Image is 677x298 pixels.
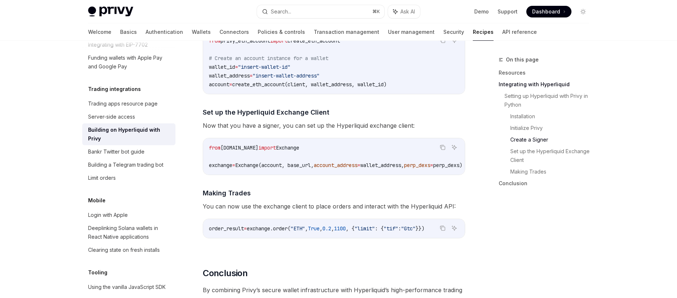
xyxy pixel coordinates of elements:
[577,6,589,17] button: Toggle dark mode
[357,162,360,168] span: =
[474,8,489,15] a: Demo
[88,53,171,71] div: Funding wallets with Apple Pay and Google Pay
[510,122,595,134] a: Initialize Privy
[320,225,322,232] span: ,
[398,225,401,232] span: :
[88,246,160,254] div: Clearing state on fresh installs
[258,23,305,41] a: Policies & controls
[288,37,340,44] span: create_eth_account
[203,267,248,279] span: Conclusion
[209,144,221,151] span: from
[82,51,175,73] a: Funding wallets with Apple Pay and Google Pay
[221,37,270,44] span: privy_eth_account
[400,8,415,15] span: Ask AI
[388,5,420,18] button: Ask AI
[375,225,384,232] span: : {
[82,145,175,158] a: Bankr Twitter bot guide
[235,162,314,168] span: Exchange(account, base_url,
[209,64,235,70] span: wallet_id
[235,64,238,70] span: =
[209,72,250,79] span: wallet_address
[404,162,430,168] span: perp_dexs
[430,162,433,168] span: =
[384,225,398,232] span: "tif"
[82,243,175,257] a: Clearing state on fresh installs
[244,225,247,232] span: =
[88,211,128,219] div: Login with Apple
[88,126,171,143] div: Building on Hyperliquid with Privy
[88,99,158,108] div: Trading apps resource page
[209,55,328,61] span: # Create an account instance for a wallet
[532,8,560,15] span: Dashboard
[209,225,244,232] span: order_result
[238,64,290,70] span: "insert-wallet-id"
[276,144,299,151] span: Exchange
[372,9,380,15] span: ⌘ K
[232,162,235,168] span: =
[82,222,175,243] a: Deeplinking Solana wallets in React Native applications
[526,6,571,17] a: Dashboard
[450,143,459,152] button: Ask AI
[308,225,320,232] span: True
[314,162,357,168] span: account_address
[271,7,291,16] div: Search...
[88,174,116,182] div: Limit orders
[388,23,435,41] a: User management
[209,81,229,88] span: account
[232,81,387,88] span: create_eth_account(client, wallet_address, wallet_id)
[499,67,595,79] a: Resources
[146,23,183,41] a: Authentication
[499,178,595,189] a: Conclusion
[203,201,465,211] span: You can now use the exchange client to place orders and interact with the Hyperliquid API:
[502,23,537,41] a: API reference
[82,123,175,145] a: Building on Hyperliquid with Privy
[510,166,595,178] a: Making Trades
[510,146,595,166] a: Set up the Hyperliquid Exchange Client
[88,268,107,277] h5: Tooling
[82,158,175,171] a: Building a Telegram trading bot
[221,144,258,151] span: [DOMAIN_NAME]
[247,225,290,232] span: exchange.order(
[334,225,346,232] span: 1100
[88,283,166,291] div: Using the vanilla JavaScript SDK
[322,225,331,232] span: 0.2
[258,144,276,151] span: import
[192,23,211,41] a: Wallets
[82,97,175,110] a: Trading apps resource page
[253,72,320,79] span: "insert-wallet-address"
[88,112,135,121] div: Server-side access
[203,188,251,198] span: Making Trades
[88,23,111,41] a: Welcome
[499,79,595,90] a: Integrating with Hyperliquid
[401,225,416,232] span: "Gtc"
[305,225,308,232] span: ,
[360,162,404,168] span: wallet_address,
[88,224,171,241] div: Deeplinking Solana wallets in React Native applications
[82,281,175,294] a: Using the vanilla JavaScript SDK
[438,223,447,233] button: Copy the contents from the code block
[443,23,464,41] a: Security
[88,147,144,156] div: Bankr Twitter bot guide
[88,85,141,94] h5: Trading integrations
[346,225,355,232] span: , {
[209,37,221,44] span: from
[209,162,232,168] span: exchange
[120,23,137,41] a: Basics
[473,23,494,41] a: Recipes
[229,81,232,88] span: =
[250,72,253,79] span: =
[82,110,175,123] a: Server-side access
[355,225,375,232] span: "limit"
[203,120,465,131] span: Now that you have a signer, you can set up the Hyperliquid exchange client:
[203,107,329,117] span: Set up the Hyperliquid Exchange Client
[510,111,595,122] a: Installation
[219,23,249,41] a: Connectors
[88,196,106,205] h5: Mobile
[314,23,379,41] a: Transaction management
[433,162,462,168] span: perp_dexs)
[88,160,163,169] div: Building a Telegram trading bot
[504,90,595,111] a: Setting up Hyperliquid with Privy in Python
[416,225,424,232] span: }})
[506,55,539,64] span: On this page
[438,143,447,152] button: Copy the contents from the code block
